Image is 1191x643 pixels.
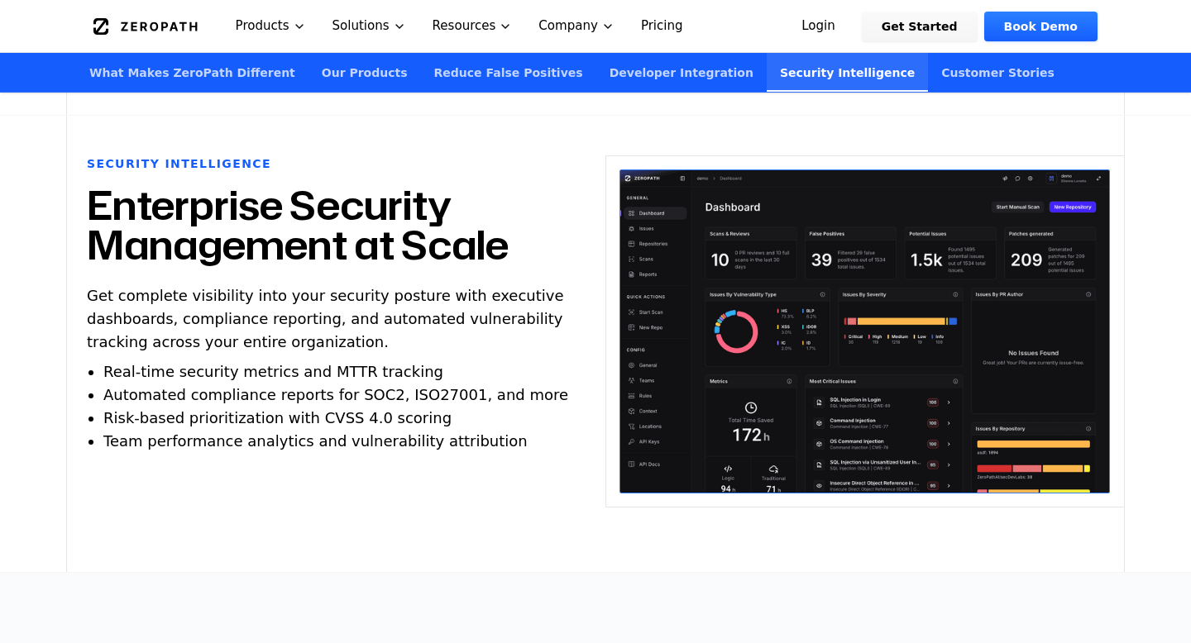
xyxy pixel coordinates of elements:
[76,53,309,92] a: What Makes ZeroPath Different
[767,53,928,92] a: Security Intelligence
[421,53,596,92] a: Reduce False Positives
[619,169,1110,494] img: Enterprise Security Management at Scale
[87,185,566,264] h2: Enterprise Security Management at Scale
[103,409,452,426] span: Risk-based prioritization with CVSS 4.0 scoring
[309,53,421,92] a: Our Products
[87,284,566,354] p: Get complete visibility into your security posture with executive dashboards, compliance reportin...
[862,12,978,41] a: Get Started
[103,432,528,450] span: Team performance analytics and vulnerability attribution
[87,155,271,172] h6: Security Intelligence
[984,12,1098,41] a: Book Demo
[103,386,568,403] span: Automated compliance reports for SOC2, ISO27001, and more
[103,363,443,380] span: Real-time security metrics and MTTR tracking
[782,12,855,41] a: Login
[596,53,767,92] a: Developer Integration
[928,53,1068,92] a: Customer Stories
